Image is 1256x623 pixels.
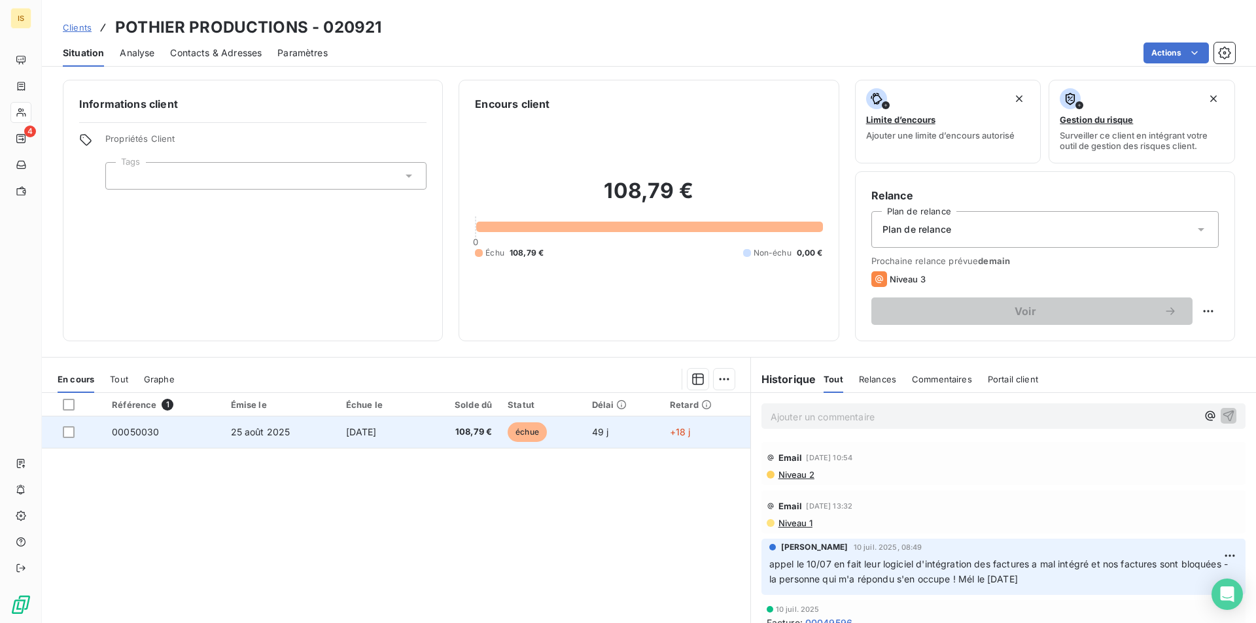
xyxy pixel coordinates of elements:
span: 10 juil. 2025 [776,605,820,613]
h6: Encours client [475,96,549,112]
div: Échue le [346,399,411,410]
span: [DATE] 13:32 [806,502,852,510]
div: Solde dû [427,399,493,410]
span: 0 [473,237,478,247]
span: demain [978,256,1010,266]
h3: POTHIER PRODUCTIONS - 020921 [115,16,381,39]
span: Prochaine relance prévue [871,256,1219,266]
span: Non-échu [754,247,792,259]
a: Clients [63,21,92,34]
span: 25 août 2025 [231,426,290,437]
span: Ajouter une limite d’encours autorisé [866,130,1015,141]
h6: Informations client [79,96,427,112]
img: Logo LeanPay [10,594,31,615]
span: Email [778,452,803,463]
span: Niveau 3 [890,274,926,284]
input: Ajouter une valeur [116,170,127,182]
h6: Relance [871,188,1219,203]
span: Plan de relance [882,223,951,236]
span: Relances [859,374,896,384]
span: Analyse [120,46,154,59]
div: Statut [508,399,576,410]
span: [DATE] 10:54 [806,454,852,462]
button: Voir [871,297,1193,325]
span: Échu [485,247,504,259]
span: Limite d’encours [866,114,935,125]
button: Actions [1143,42,1209,63]
span: 108,79 € [510,247,544,259]
span: Graphe [144,374,175,384]
span: +18 j [670,426,691,437]
button: Gestion du risqueSurveiller ce client en intégrant votre outil de gestion des risques client. [1049,80,1235,163]
span: 1 [162,399,173,411]
span: Contacts & Adresses [170,46,262,59]
span: Tout [110,374,128,384]
div: Émise le [231,399,330,410]
span: Gestion du risque [1060,114,1133,125]
span: 0,00 € [797,247,823,259]
span: 10 juil. 2025, 08:49 [854,543,922,551]
div: Délai [592,399,654,410]
span: 00050030 [112,426,159,437]
span: Voir [887,306,1164,316]
span: Niveau 2 [777,469,814,480]
span: appel le 10/07 en fait leur logiciel d'intégration des factures a mal intégré et nos factures son... [769,558,1231,584]
span: Paramètres [277,46,328,59]
span: Clients [63,22,92,33]
span: Propriétés Client [105,133,427,152]
span: Commentaires [912,374,972,384]
button: Limite d’encoursAjouter une limite d’encours autorisé [855,80,1041,163]
div: IS [10,8,31,29]
span: Surveiller ce client en intégrant votre outil de gestion des risques client. [1060,130,1224,151]
span: Situation [63,46,104,59]
span: [DATE] [346,426,377,437]
div: Retard [670,399,742,410]
span: Niveau 1 [777,518,812,528]
span: 4 [24,126,36,137]
span: Email [778,501,803,511]
h2: 108,79 € [475,178,822,217]
div: Référence [112,399,215,411]
div: Open Intercom Messenger [1212,579,1243,610]
span: Tout [824,374,843,384]
span: [PERSON_NAME] [781,541,848,553]
span: échue [508,422,547,442]
span: Portail client [988,374,1038,384]
span: En cours [58,374,94,384]
span: 108,79 € [427,426,493,439]
h6: Historique [751,371,816,387]
span: 49 j [592,426,609,437]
